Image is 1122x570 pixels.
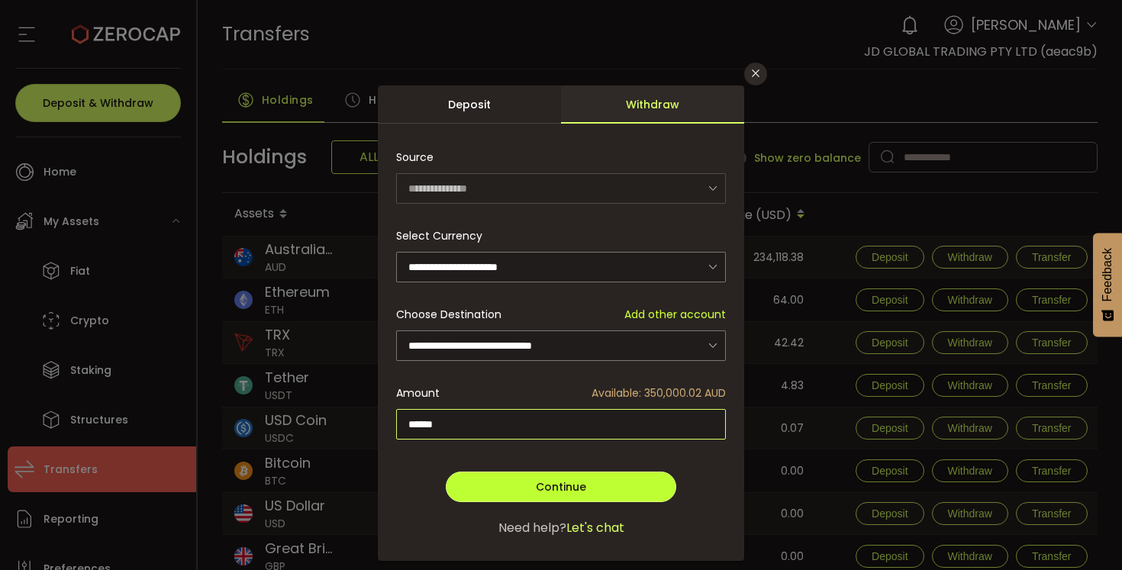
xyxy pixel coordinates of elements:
button: Continue [446,472,676,502]
span: Available: 350,000.02 AUD [592,385,726,401]
iframe: Chat Widget [940,405,1122,570]
span: Amount [396,385,440,401]
span: Continue [536,479,586,494]
span: Need help? [498,519,566,537]
span: Choose Destination [396,307,501,323]
div: Deposit [378,85,561,124]
div: dialog [378,85,744,561]
button: Close [744,63,767,85]
span: Feedback [1101,248,1114,301]
label: Select Currency [396,228,492,243]
div: 聊天小组件 [940,405,1122,570]
button: Feedback - Show survey [1093,233,1122,337]
span: Source [396,142,434,172]
span: Add other account [624,307,726,323]
span: Let's chat [566,519,624,537]
div: Withdraw [561,85,744,124]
